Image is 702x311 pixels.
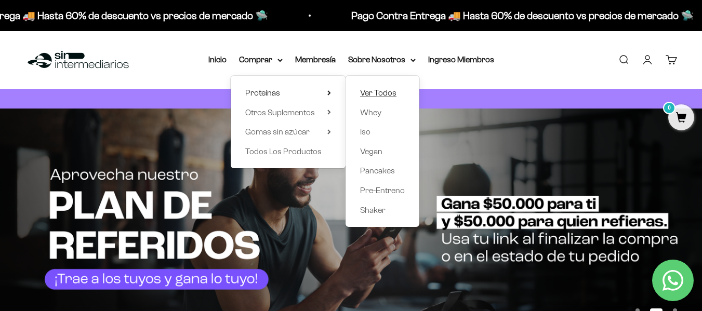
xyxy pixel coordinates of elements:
a: Ingreso Miembros [428,55,494,64]
a: Whey [360,106,405,119]
p: Pago Contra Entrega 🚚 Hasta 60% de descuento vs precios de mercado 🛸 [350,7,693,24]
summary: Sobre Nosotros [348,53,416,66]
span: Otros Suplementos [245,108,315,117]
a: Pre-Entreno [360,184,405,197]
span: Vegan [360,147,382,156]
span: Shaker [360,206,386,214]
span: Todos Los Productos [245,147,322,156]
span: Iso [360,127,370,136]
mark: 0 [663,102,675,114]
span: Pre-Entreno [360,186,405,195]
span: Gomas sin azúcar [245,127,310,136]
span: Pancakes [360,166,395,175]
summary: Proteínas [245,86,331,100]
span: Ver Todos [360,88,396,97]
a: Pancakes [360,164,405,178]
a: Ver Todos [360,86,405,100]
a: Vegan [360,145,405,158]
a: Iso [360,125,405,139]
a: Shaker [360,204,405,217]
span: Proteínas [245,88,280,97]
summary: Comprar [239,53,283,66]
summary: Otros Suplementos [245,106,331,119]
a: Membresía [295,55,336,64]
a: 0 [668,113,694,124]
a: Inicio [208,55,227,64]
a: Todos Los Productos [245,145,331,158]
span: Whey [360,108,381,117]
summary: Gomas sin azúcar [245,125,331,139]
